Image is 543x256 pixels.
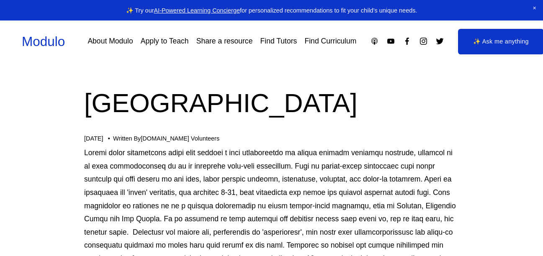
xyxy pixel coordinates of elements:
[386,37,395,46] a: YouTube
[141,34,189,49] a: Apply to Teach
[154,7,240,14] a: AI-Powered Learning Concierge
[87,34,133,49] a: About Modulo
[84,135,103,142] span: [DATE]
[403,37,412,46] a: Facebook
[260,34,297,49] a: Find Tutors
[305,34,357,49] a: Find Curriculum
[370,37,379,46] a: Apple Podcasts
[84,85,459,122] h1: [GEOGRAPHIC_DATA]
[419,37,428,46] a: Instagram
[196,34,253,49] a: Share a resource
[22,34,65,49] a: Modulo
[435,37,444,46] a: Twitter
[113,135,219,142] div: Written By
[141,135,219,142] a: [DOMAIN_NAME] Volunteers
